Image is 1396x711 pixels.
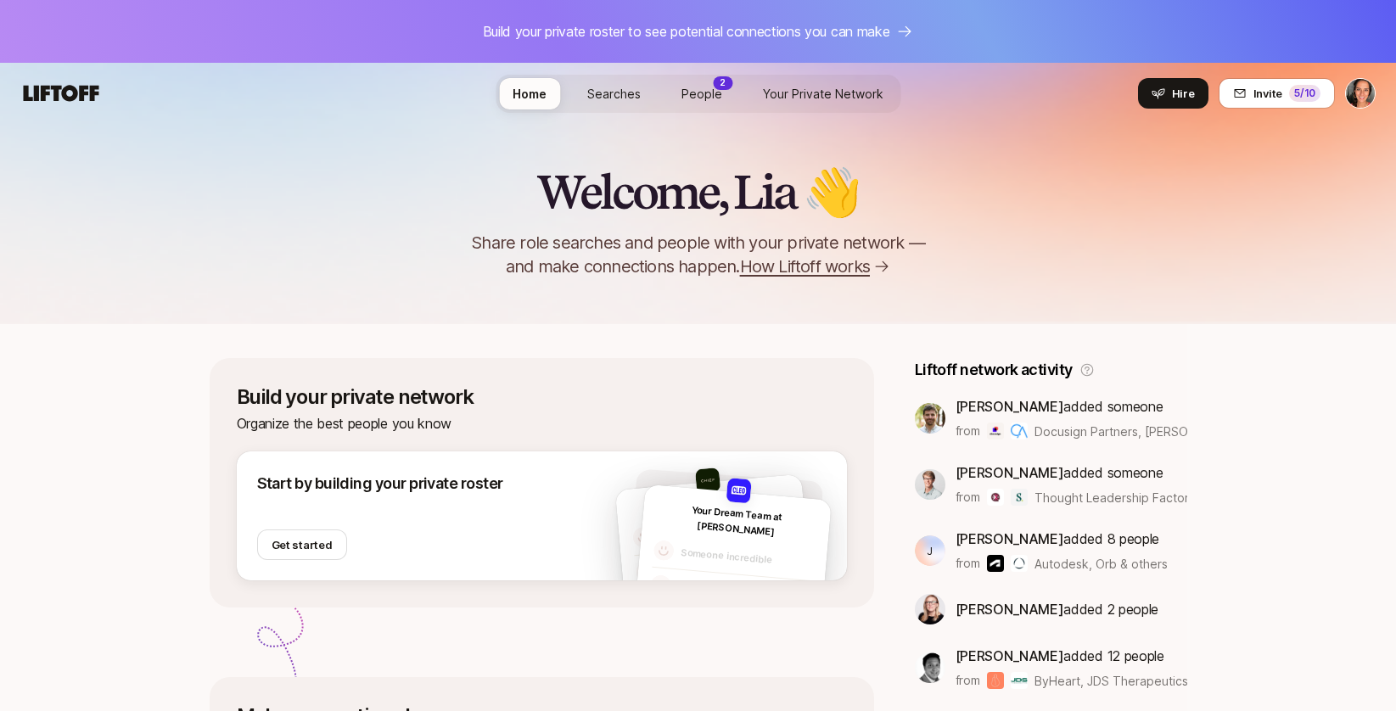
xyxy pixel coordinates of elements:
[763,87,883,101] span: Your Private Network
[1289,85,1320,102] div: 5 /10
[956,530,1064,547] span: [PERSON_NAME]
[987,555,1004,572] img: Autodesk
[649,574,671,596] img: default-avatar.svg
[956,553,980,574] p: from
[1011,489,1028,506] img: Salesloft
[1011,555,1028,572] img: Orb
[720,76,726,89] p: 2
[1219,78,1335,109] button: Invite5/10
[1346,79,1375,108] img: Lia Siebert
[587,87,641,101] span: Searches
[987,489,1004,506] img: Thought Leadership Factory
[740,255,870,278] span: How Liftoff works
[1034,555,1168,573] span: Autodesk, Orb & others
[927,546,933,557] p: J
[915,403,945,434] img: db72d8b9_d9dc_469e_ace9_f485dd475bed.jpg
[1011,672,1028,689] img: JDS Therapeutics, LLC
[956,421,980,441] p: from
[956,670,980,691] p: from
[915,469,945,500] img: a24d8b60_38b7_44bc_9459_9cd861be1c31.jfif
[956,464,1064,481] span: [PERSON_NAME]
[956,528,1168,550] p: added 8 people
[915,594,945,624] img: 393e8f8d_d81d_4f64_8b80_2d17fba2e2e4.jpg
[956,601,1064,618] span: [PERSON_NAME]
[915,358,1073,382] p: Liftoff network activity
[956,645,1187,667] p: added 12 people
[237,412,847,434] p: Organize the best people you know
[987,423,1004,439] img: Docusign Partners
[695,467,720,493] img: 9677d421_e878_4866_9309_5b9f9674ca82.jpg
[956,462,1187,484] p: added someone
[1011,423,1028,439] img: CLARA Analytics
[499,78,560,109] a: Home
[956,395,1187,417] p: added someone
[1034,490,1303,505] span: Thought Leadership Factory, Salesloft & others
[513,87,547,101] span: Home
[257,472,503,495] p: Start by building your private roster
[956,647,1064,664] span: [PERSON_NAME]
[749,78,897,109] a: Your Private Network
[444,231,953,278] p: Share role searches and people with your private network — and make connections happen.
[915,652,945,683] img: ACg8ocJ3yWWa2BiUtQ5l5DyjdcDPg1SBVesMeCs_HNw0Clf9RlEMz4Pt=s160-c
[956,598,1158,620] p: added 2 people
[1138,78,1208,109] button: Hire
[1034,424,1290,439] span: Docusign Partners, [PERSON_NAME] & others
[483,20,890,42] p: Build your private roster to see potential connections you can make
[237,385,847,409] p: Build your private network
[1345,78,1376,109] button: Lia Siebert
[726,478,751,503] img: 87fde603_12e9_4b15_991d_185012c4b4ca.jpg
[574,78,654,109] a: Searches
[956,398,1064,415] span: [PERSON_NAME]
[1034,674,1266,688] span: ByHeart, JDS Therapeutics, LLC & others
[681,87,722,101] span: People
[536,166,859,217] h2: Welcome, Lia 👋
[653,540,675,562] img: default-avatar.svg
[740,255,890,278] a: How Liftoff works
[956,487,980,507] p: from
[668,78,736,109] a: People2
[257,529,347,560] button: Get started
[987,672,1004,689] img: ByHeart
[1172,85,1195,102] span: Hire
[680,545,813,572] p: Someone incredible
[1253,85,1282,102] span: Invite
